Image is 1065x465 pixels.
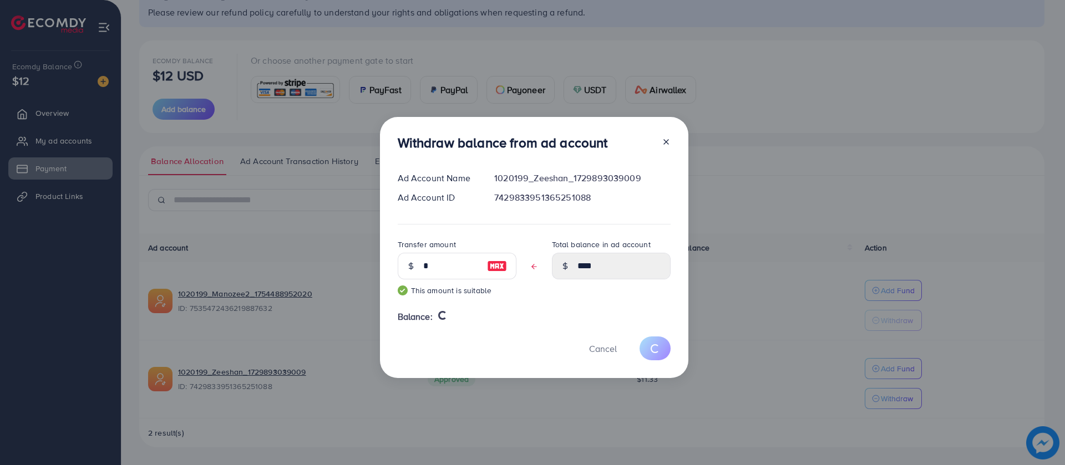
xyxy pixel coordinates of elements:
h3: Withdraw balance from ad account [398,135,608,151]
span: Balance: [398,310,433,323]
button: Cancel [575,336,631,360]
div: Ad Account Name [389,172,486,185]
span: Cancel [589,343,617,355]
label: Transfer amount [398,239,456,250]
div: Ad Account ID [389,191,486,204]
img: guide [398,285,408,295]
div: 7429833951365251088 [485,191,679,204]
label: Total balance in ad account [552,239,651,250]
img: image [487,259,507,273]
div: 1020199_Zeeshan_1729893039009 [485,172,679,185]
small: This amount is suitable [398,285,516,296]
